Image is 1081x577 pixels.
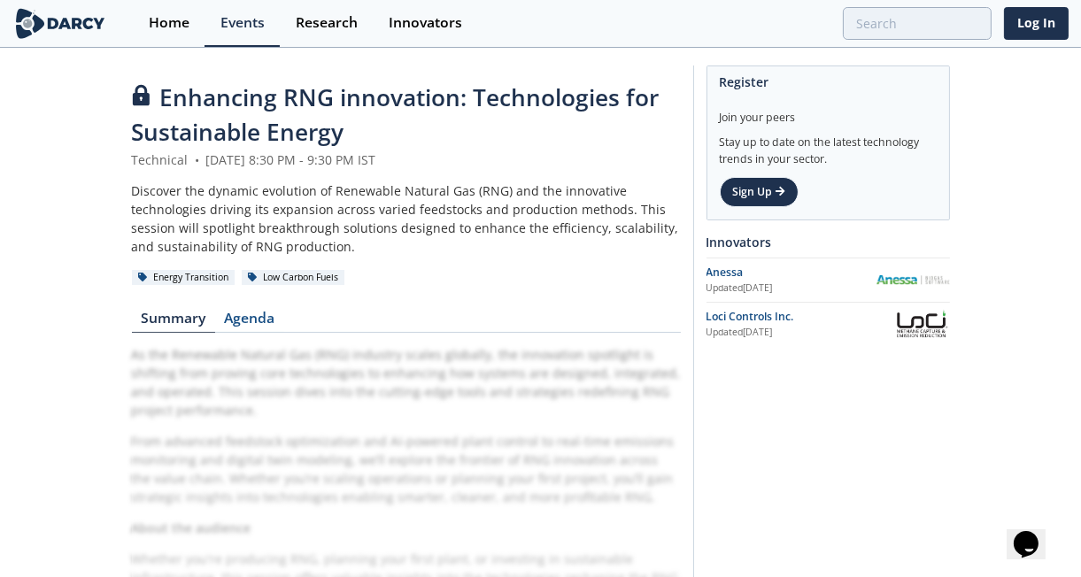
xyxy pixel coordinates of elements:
[1007,506,1063,559] iframe: chat widget
[132,150,681,169] div: Technical [DATE] 8:30 PM - 9:30 PM IST
[1004,7,1069,40] a: Log In
[149,16,189,30] div: Home
[707,227,950,258] div: Innovators
[242,270,345,286] div: Low Carbon Fuels
[720,126,937,167] div: Stay up to date on the latest technology trends in your sector.
[707,309,894,325] div: Loci Controls Inc.
[132,81,660,148] span: Enhancing RNG innovation: Technologies for Sustainable Energy
[132,270,236,286] div: Energy Transition
[720,177,799,207] a: Sign Up
[12,8,108,39] img: logo-wide.svg
[192,151,203,168] span: •
[707,309,950,340] a: Loci Controls Inc. Updated[DATE] Loci Controls Inc.
[132,181,681,256] div: Discover the dynamic evolution of Renewable Natural Gas (RNG) and the innovative technologies dri...
[707,265,950,296] a: Anessa Updated[DATE] Anessa
[132,312,215,333] a: Summary
[893,309,949,340] img: Loci Controls Inc.
[843,7,992,40] input: Advanced Search
[720,66,937,97] div: Register
[707,326,894,340] div: Updated [DATE]
[707,281,876,296] div: Updated [DATE]
[220,16,265,30] div: Events
[296,16,358,30] div: Research
[720,97,937,126] div: Join your peers
[876,275,950,285] img: Anessa
[707,265,876,281] div: Anessa
[215,312,284,333] a: Agenda
[389,16,462,30] div: Innovators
